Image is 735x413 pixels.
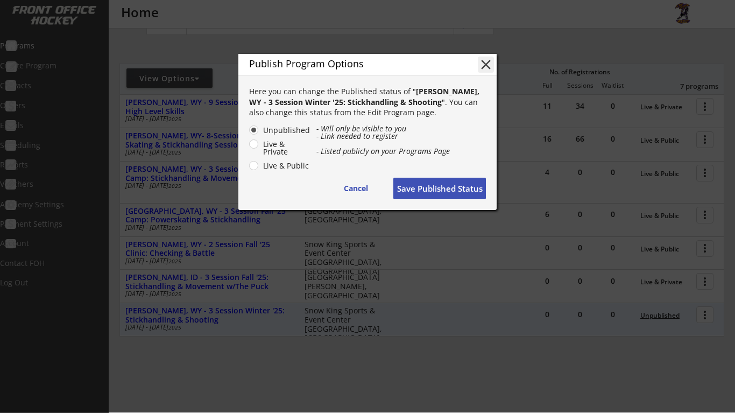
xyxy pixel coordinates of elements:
button: Save Published Status [393,178,486,199]
button: Cancel [329,178,383,199]
div: - Will only be visible to you - Link needed to register - Listed publicly on your Programs Page [316,125,486,155]
div: Here you can change the Published status of " ". You can also change this status from the Edit Pr... [249,86,486,118]
label: Live & Public [260,162,310,170]
strong: [PERSON_NAME], WY - 3 Session Winter '25: Stickhandling & Shooting [249,86,482,107]
label: Unpublished [260,127,310,134]
div: Publish Program Options [249,59,461,68]
button: close [478,57,494,73]
label: Live & Private [260,141,310,156]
